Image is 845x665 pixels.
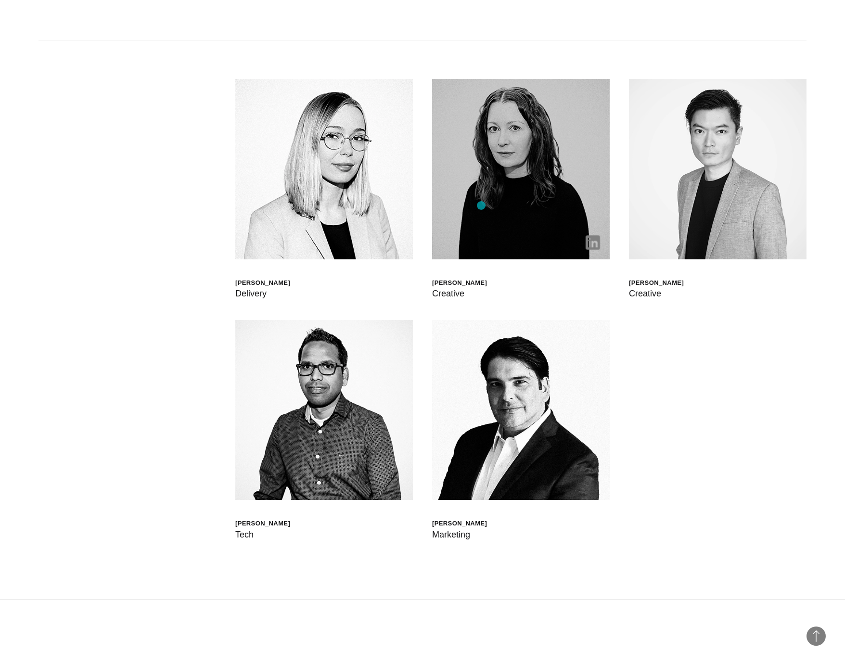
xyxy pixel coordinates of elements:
div: Creative [432,287,487,300]
div: [PERSON_NAME] [235,519,290,527]
button: Back to Top [807,627,826,646]
div: [PERSON_NAME] [235,279,290,287]
div: Creative [629,287,684,300]
img: Daniel Ng [629,79,807,259]
div: Tech [235,528,290,541]
div: Delivery [235,287,290,300]
img: Mauricio Sauma [432,320,610,500]
img: linkedin-born.png [586,235,600,250]
img: Santhana Krishnan [235,320,413,500]
img: Jen Higgins [432,79,610,259]
div: [PERSON_NAME] [432,279,487,287]
div: [PERSON_NAME] [629,279,684,287]
img: Walt Drkula [235,79,413,259]
div: [PERSON_NAME] [432,519,487,527]
div: Marketing [432,528,487,541]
